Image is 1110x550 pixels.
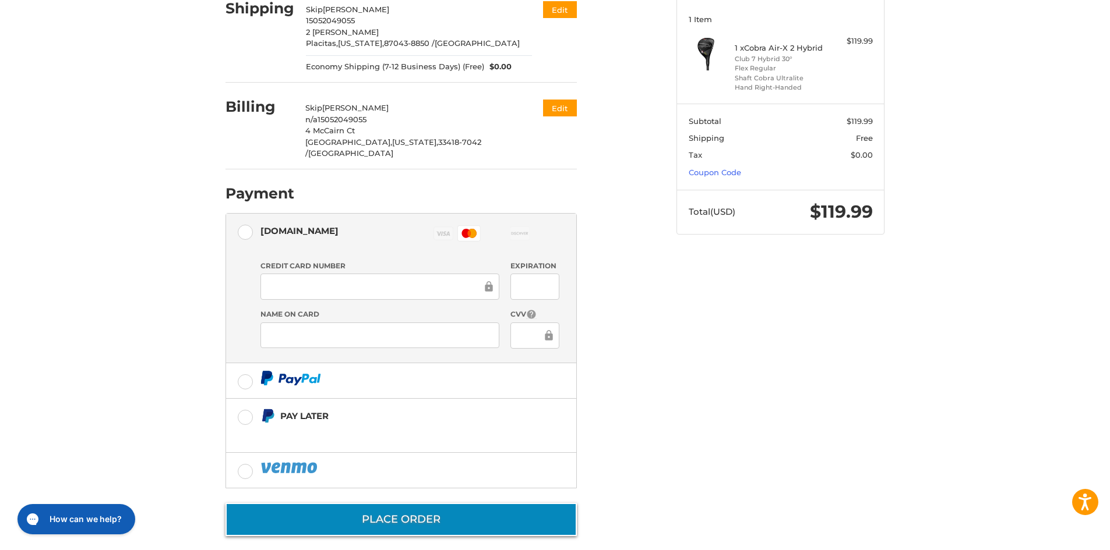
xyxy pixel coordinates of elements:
[305,126,355,135] span: 4 McCairn Ct
[689,15,873,24] h3: 1 Item
[260,261,499,271] label: Credit Card Number
[735,73,824,83] li: Shaft Cobra Ultralite
[435,38,520,48] span: [GEOGRAPHIC_DATA]
[689,150,702,159] span: Tax
[322,103,389,112] span: [PERSON_NAME]
[225,98,294,116] h2: Billing
[543,1,577,18] button: Edit
[510,261,559,271] label: Expiration
[306,38,338,48] span: Placitas,
[306,16,355,25] span: 15052049055
[689,133,724,143] span: Shipping
[305,115,318,124] span: n/a
[323,5,389,14] span: [PERSON_NAME]
[260,309,499,320] label: Name on Card
[827,36,873,47] div: $119.99
[392,137,438,147] span: [US_STATE],
[260,221,339,240] div: [DOMAIN_NAME]
[260,428,504,438] iframe: PayPal Message 3
[260,460,320,475] img: PayPal icon
[306,27,379,37] span: 2 [PERSON_NAME]
[510,309,559,320] label: CVV
[305,103,322,112] span: Skip
[851,150,873,159] span: $0.00
[306,5,323,14] span: Skip
[689,168,741,177] a: Coupon Code
[305,137,481,158] span: 33418-7042 /
[280,406,503,425] div: Pay Later
[318,115,367,124] span: 15052049055
[260,409,275,423] img: Pay Later icon
[305,137,392,147] span: [GEOGRAPHIC_DATA],
[735,54,824,64] li: Club 7 Hybrid 30°
[856,133,873,143] span: Free
[12,500,139,538] iframe: Gorgias live chat messenger
[260,371,321,385] img: PayPal icon
[689,206,735,217] span: Total (USD)
[384,38,435,48] span: 87043-8850 /
[735,63,824,73] li: Flex Regular
[847,116,873,126] span: $119.99
[1014,519,1110,550] iframe: Google Customer Reviews
[338,38,384,48] span: [US_STATE],
[735,43,824,52] h4: 1 x Cobra Air-X 2 Hybrid
[735,83,824,93] li: Hand Right-Handed
[543,100,577,116] button: Edit
[306,61,484,73] span: Economy Shipping (7-12 Business Days) (Free)
[689,116,721,126] span: Subtotal
[225,503,577,536] button: Place Order
[484,61,512,73] span: $0.00
[308,148,393,158] span: [GEOGRAPHIC_DATA]
[225,184,294,203] h2: Payment
[810,201,873,222] span: $119.99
